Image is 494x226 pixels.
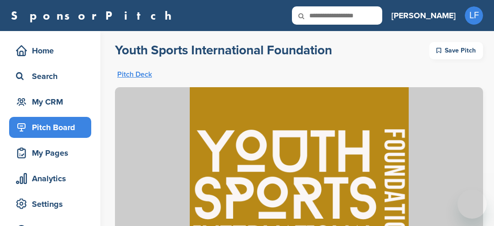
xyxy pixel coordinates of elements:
a: [PERSON_NAME] [391,5,456,26]
span: LF [465,6,483,25]
iframe: Button to launch messaging window [458,189,487,219]
div: Settings [14,196,91,212]
h2: Youth Sports International Foundation [115,42,332,58]
div: Home [14,42,91,59]
a: Pitch Board [9,117,91,138]
a: Search [9,66,91,87]
a: Pitch Deck [117,71,152,78]
a: Youth Sports International Foundation [115,42,332,59]
a: Analytics [9,168,91,189]
a: My CRM [9,91,91,112]
h3: [PERSON_NAME] [391,9,456,22]
a: My Pages [9,142,91,163]
div: Pitch Board [14,119,91,136]
div: Save Pitch [429,42,483,59]
a: Home [9,40,91,61]
a: Settings [9,194,91,215]
div: My Pages [14,145,91,161]
div: My CRM [14,94,91,110]
a: SponsorPitch [11,10,177,21]
div: Analytics [14,170,91,187]
div: Search [14,68,91,84]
